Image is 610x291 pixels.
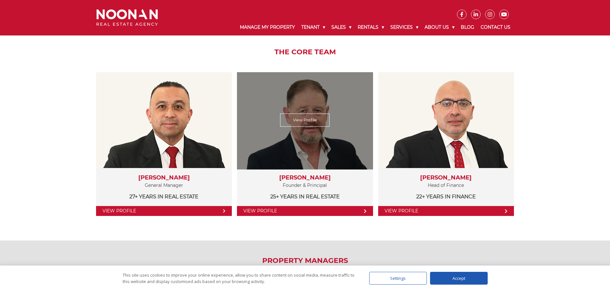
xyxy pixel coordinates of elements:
[458,19,477,35] a: Blog
[237,19,298,35] a: Manage My Property
[387,19,421,35] a: Services
[385,181,508,189] p: Head of Finance
[92,48,518,56] h2: The Core Team
[385,193,508,201] p: 22+ years in Finance
[369,272,427,285] div: Settings
[280,114,330,127] a: View Profile
[328,19,354,35] a: Sales
[421,19,458,35] a: About Us
[237,206,373,216] a: View Profile
[96,9,158,26] img: Noonan Real Estate Agency
[477,19,514,35] a: Contact Us
[92,257,518,265] h2: Property Managers
[123,272,356,285] div: This site uses cookies to improve your online experience, allow you to share content on social me...
[102,174,225,181] h3: [PERSON_NAME]
[102,193,225,201] p: 27+ years in Real Estate
[298,19,328,35] a: Tenant
[430,272,488,285] div: Accept
[354,19,387,35] a: Rentals
[378,206,514,216] a: View Profile
[243,174,366,181] h3: [PERSON_NAME]
[243,193,366,201] p: 25+ years in Real Estate
[385,174,508,181] h3: [PERSON_NAME]
[96,206,232,216] a: View Profile
[102,181,225,189] p: General Manager
[243,181,366,189] p: Founder & Principal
